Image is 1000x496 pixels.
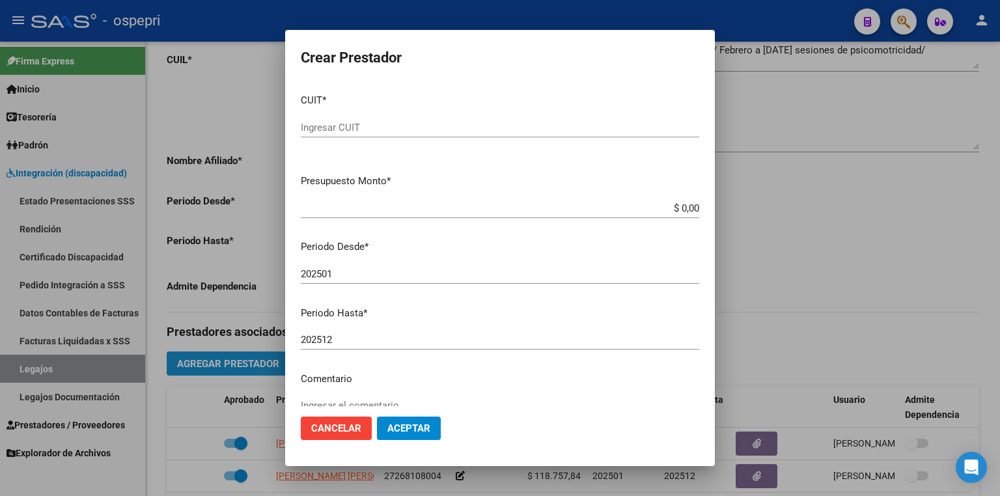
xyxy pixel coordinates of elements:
button: Aceptar [377,417,441,440]
p: Periodo Hasta [301,306,699,321]
p: Presupuesto Monto [301,174,699,189]
h2: Crear Prestador [301,46,699,70]
div: Open Intercom Messenger [956,452,987,483]
p: Comentario [301,372,699,387]
span: Cancelar [311,422,361,434]
p: Periodo Desde [301,240,699,255]
span: Aceptar [387,422,430,434]
button: Cancelar [301,417,372,440]
p: CUIT [301,93,699,108]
